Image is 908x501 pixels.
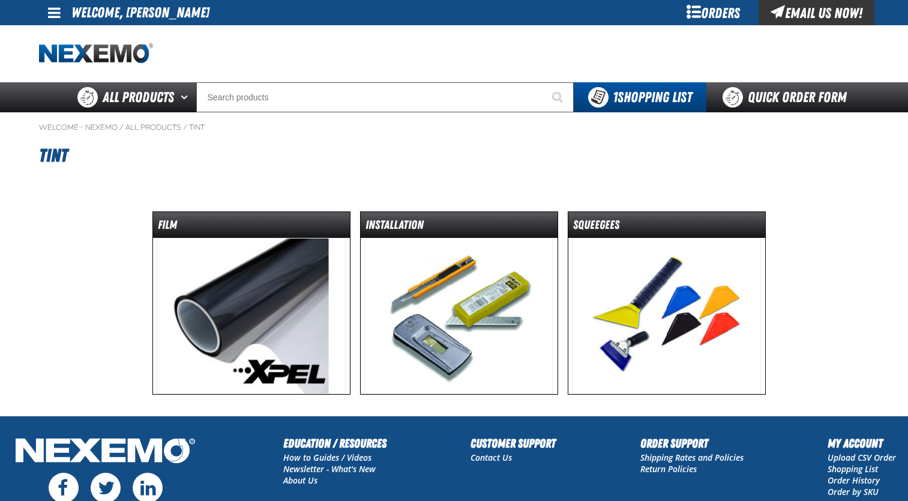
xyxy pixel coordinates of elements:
button: Open All Products pages [176,82,196,112]
a: Order History [828,475,880,486]
h2: Order Support [640,434,744,452]
h2: Education / Resources [283,434,386,452]
img: Nexemo logo [39,43,153,64]
a: Upload CSV Order [828,452,896,463]
a: Home [39,43,153,64]
img: Film [157,238,346,394]
a: Squeegees [568,211,766,395]
a: Shipping Rates and Policies [640,452,744,463]
a: Contact Us [471,452,512,463]
a: Quick Order Form [706,82,869,112]
img: Installation [364,238,553,394]
a: Order by SKU [828,486,879,497]
span: / [119,123,124,132]
dt: Film [153,217,350,238]
a: How to Guides / Videos [283,452,371,463]
dt: Squeegees [568,217,765,238]
strong: 1 [613,89,618,106]
a: Tint [189,123,205,132]
dt: Installation [361,217,558,238]
span: Shopping List [613,89,692,106]
a: Return Policies [640,463,697,475]
a: All Products [125,123,181,132]
a: Welcome - Nexemo [39,123,118,132]
img: Nexemo Logo [12,434,199,470]
h1: Tint [39,139,870,172]
span: All Products [103,87,174,108]
a: Shopping List [828,463,878,475]
h2: My Account [828,434,896,452]
span: / [183,123,187,132]
input: Search [196,82,574,112]
nav: Breadcrumbs [39,123,870,132]
a: Installation [360,211,558,395]
a: Film [152,211,350,395]
a: About Us [283,475,317,486]
img: Squeegees [572,238,761,394]
button: Start Searching [544,82,574,112]
h2: Customer Support [471,434,556,452]
a: Newsletter - What's New [283,463,376,475]
button: You have 1 Shopping List. Open to view details [574,82,706,112]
